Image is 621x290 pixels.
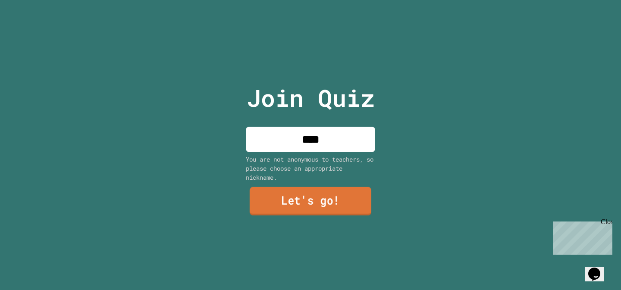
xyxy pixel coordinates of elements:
[250,187,371,215] a: Let's go!
[549,218,612,255] iframe: chat widget
[585,256,612,281] iframe: chat widget
[3,3,60,55] div: Chat with us now!Close
[247,80,375,116] p: Join Quiz
[246,155,375,182] div: You are not anonymous to teachers, so please choose an appropriate nickname.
